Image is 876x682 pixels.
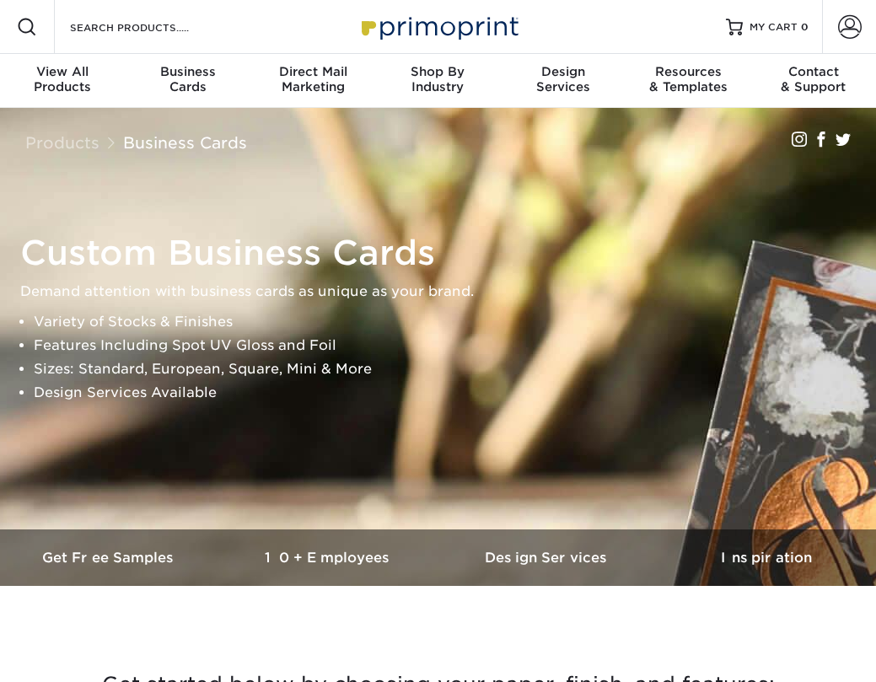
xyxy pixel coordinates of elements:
li: Design Services Available [34,381,871,405]
span: Direct Mail [250,64,375,79]
li: Features Including Spot UV Gloss and Foil [34,334,871,357]
a: Business Cards [123,133,247,152]
a: BusinessCards [125,54,250,108]
div: Cards [125,64,250,94]
div: Services [501,64,626,94]
span: 0 [801,21,809,33]
img: Primoprint [354,8,523,45]
span: Resources [626,64,750,79]
a: Inspiration [657,529,876,586]
span: Business [125,64,250,79]
a: DesignServices [501,54,626,108]
a: Resources& Templates [626,54,750,108]
a: Shop ByIndustry [375,54,500,108]
input: SEARCH PRODUCTS..... [68,17,233,37]
p: Demand attention with business cards as unique as your brand. [20,280,871,303]
a: Design Services [438,529,658,586]
h3: 10+ Employees [219,550,438,566]
span: Shop By [375,64,500,79]
a: Contact& Support [751,54,876,108]
span: Design [501,64,626,79]
li: Sizes: Standard, European, Square, Mini & More [34,357,871,381]
div: Industry [375,64,500,94]
h1: Custom Business Cards [20,233,871,273]
div: & Support [751,64,876,94]
a: Direct MailMarketing [250,54,375,108]
span: Contact [751,64,876,79]
h3: Design Services [438,550,658,566]
li: Variety of Stocks & Finishes [34,310,871,334]
span: MY CART [750,20,798,35]
a: 10+ Employees [219,529,438,586]
a: Products [25,133,99,152]
h3: Inspiration [657,550,876,566]
div: Marketing [250,64,375,94]
div: & Templates [626,64,750,94]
